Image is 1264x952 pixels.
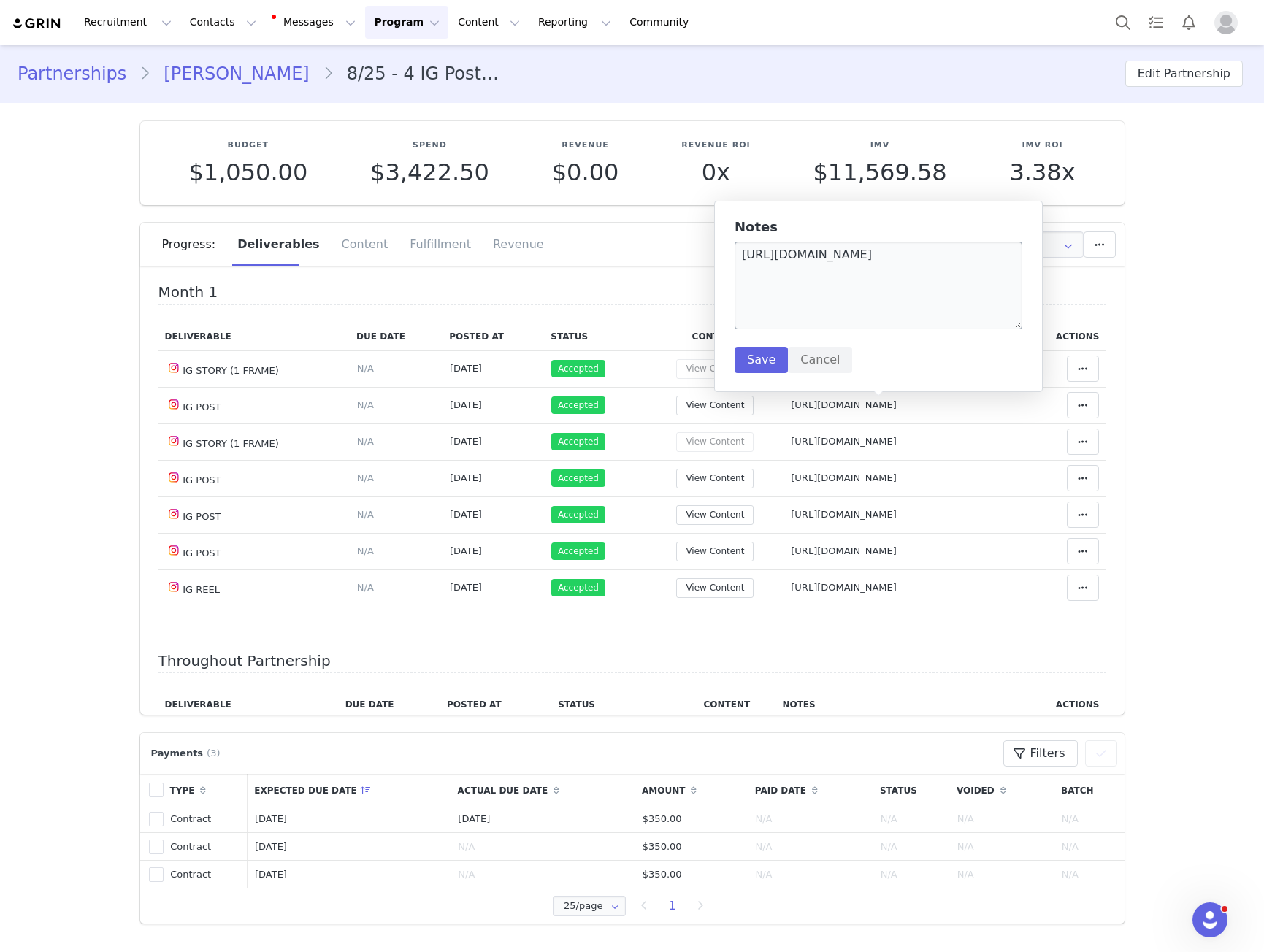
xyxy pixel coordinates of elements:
[6,6,124,18] strong: GENERAL GUIDELINES:
[551,579,605,596] span: Accepted
[676,432,754,452] button: View Content
[188,139,307,152] p: Budget
[158,496,351,533] td: IG POST
[6,158,222,169] strong: Brand Exclusivity & Campaign Participation:
[450,472,482,483] span: [DATE]
[168,399,180,410] img: instagram.svg
[168,435,180,447] img: instagram.svg
[450,436,482,447] span: [DATE]
[1030,745,1065,762] span: Filters
[676,469,754,488] button: View Content
[35,28,497,51] li: missing UTM link in bio
[451,805,635,833] td: [DATE]
[248,861,451,888] td: [DATE]
[873,805,950,833] td: N/A
[6,764,330,775] strong: INSTAGRAM REEL VIDEO POSTING GUIDELINES(@FashionNova):
[188,158,307,186] span: $1,050.00
[357,436,374,447] span: N/A
[357,472,374,483] span: N/A
[676,578,754,598] button: View Content
[791,545,897,556] span: [URL][DOMAIN_NAME]
[1021,323,1106,351] th: Actions
[6,495,310,507] strong: INSTAGRAM IN-FEED POSTING GUIDELINES(@FashionNova):
[681,159,750,185] p: 0x
[748,774,873,805] th: Paid Date
[168,545,180,556] img: instagram.svg
[248,805,451,833] td: [DATE]
[1192,902,1227,937] iframe: Intercom live chat
[552,139,619,152] p: Revenue
[788,347,852,373] button: Cancel
[791,399,897,410] span: [URL][DOMAIN_NAME]
[450,582,482,593] span: [DATE]
[659,896,686,916] li: 1
[748,833,873,861] td: N/A
[451,774,635,805] th: Actual Due Date
[1054,774,1124,805] th: Batch
[158,653,1106,674] h4: Throughout Partnership
[735,347,788,373] button: Save
[450,509,482,520] span: [DATE]
[873,861,950,888] td: N/A
[450,399,482,410] span: [DATE]
[791,472,897,483] span: [URL][DOMAIN_NAME]
[482,223,544,266] div: Revenue
[168,362,180,374] img: instagram.svg
[357,545,374,556] span: N/A
[544,323,646,351] th: Status
[158,323,351,351] th: Deliverable
[1206,11,1252,34] button: Profile
[370,139,489,152] p: Spend
[399,223,482,266] div: Fulfillment
[449,6,529,39] button: Content
[266,6,364,39] button: Messages
[621,6,704,39] a: Community
[226,223,330,266] div: Deliverables
[6,18,171,29] strong: Engagement & Bio Requirements:
[158,691,339,719] th: Deliverable
[158,423,351,460] td: IG STORY (1 FRAME)
[1125,61,1243,87] button: Edit Partnership
[643,813,682,824] span: $350.00
[1054,833,1124,861] td: N/A
[791,509,897,520] span: [URL][DOMAIN_NAME]
[248,833,451,861] td: [DATE]
[451,861,635,888] td: N/A
[551,433,605,450] span: Accepted
[158,533,351,569] td: IG POST
[748,805,873,833] td: N/A
[676,396,754,415] button: View Content
[207,746,220,761] span: (3)
[6,6,497,18] p: Need to submit month 1
[18,61,139,87] a: Partnerships
[6,6,497,485] p: ● Must follow and actively like, and comment on @FashionNova’s Instagram weekly throughout the pa...
[643,841,682,852] span: $350.00
[6,263,148,275] strong: Content Quality & Standards:
[1009,159,1075,185] p: 3.38x
[248,774,451,805] th: Expected Due Date
[168,508,180,520] img: instagram.svg
[357,363,374,374] span: N/A
[451,833,635,861] td: N/A
[551,396,605,414] span: Accepted
[551,542,605,560] span: Accepted
[148,746,228,761] div: Payments
[158,350,351,387] td: IG STORY (1 FRAME)
[158,460,351,496] td: IG POST
[551,691,678,719] th: Status
[339,691,440,719] th: Due Date
[164,833,248,861] td: Contract
[6,600,303,612] strong: INSTAGRAM STORY POSTING GUIDELINES(@FashionNova):
[791,582,897,593] span: [URL][DOMAIN_NAME]
[6,99,196,111] strong: Content Tagging & Post Requirements:
[357,509,374,520] span: N/A
[873,774,950,805] th: Status
[678,691,775,719] th: Content
[158,284,1106,305] h4: Month 1
[1013,691,1106,719] th: Actions
[357,399,374,410] span: N/A
[646,323,784,351] th: Content
[64,39,497,51] li: reminded her
[1009,139,1075,152] p: IMV ROI
[164,805,248,833] td: Contract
